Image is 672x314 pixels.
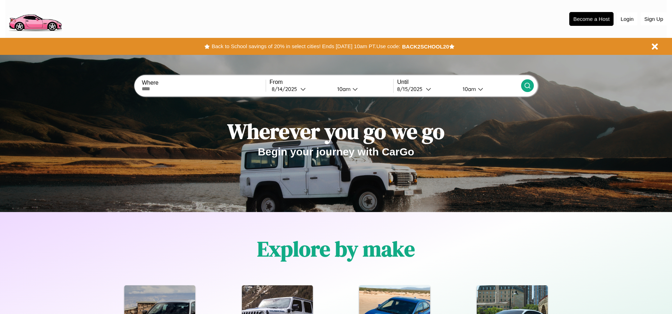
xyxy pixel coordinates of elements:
button: 10am [457,85,521,93]
label: Until [397,79,521,85]
b: BACK2SCHOOL20 [402,44,449,50]
label: Where [142,80,265,86]
button: Become a Host [569,12,614,26]
div: 10am [334,86,352,92]
button: 8/14/2025 [270,85,332,93]
button: Back to School savings of 20% in select cities! Ends [DATE] 10am PT.Use code: [210,41,402,51]
button: Sign Up [641,12,667,25]
div: 10am [459,86,478,92]
div: 8 / 14 / 2025 [272,86,300,92]
button: Login [617,12,637,25]
label: From [270,79,393,85]
div: 8 / 15 / 2025 [397,86,426,92]
button: 10am [332,85,394,93]
h1: Explore by make [257,234,415,263]
img: logo [5,4,65,33]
